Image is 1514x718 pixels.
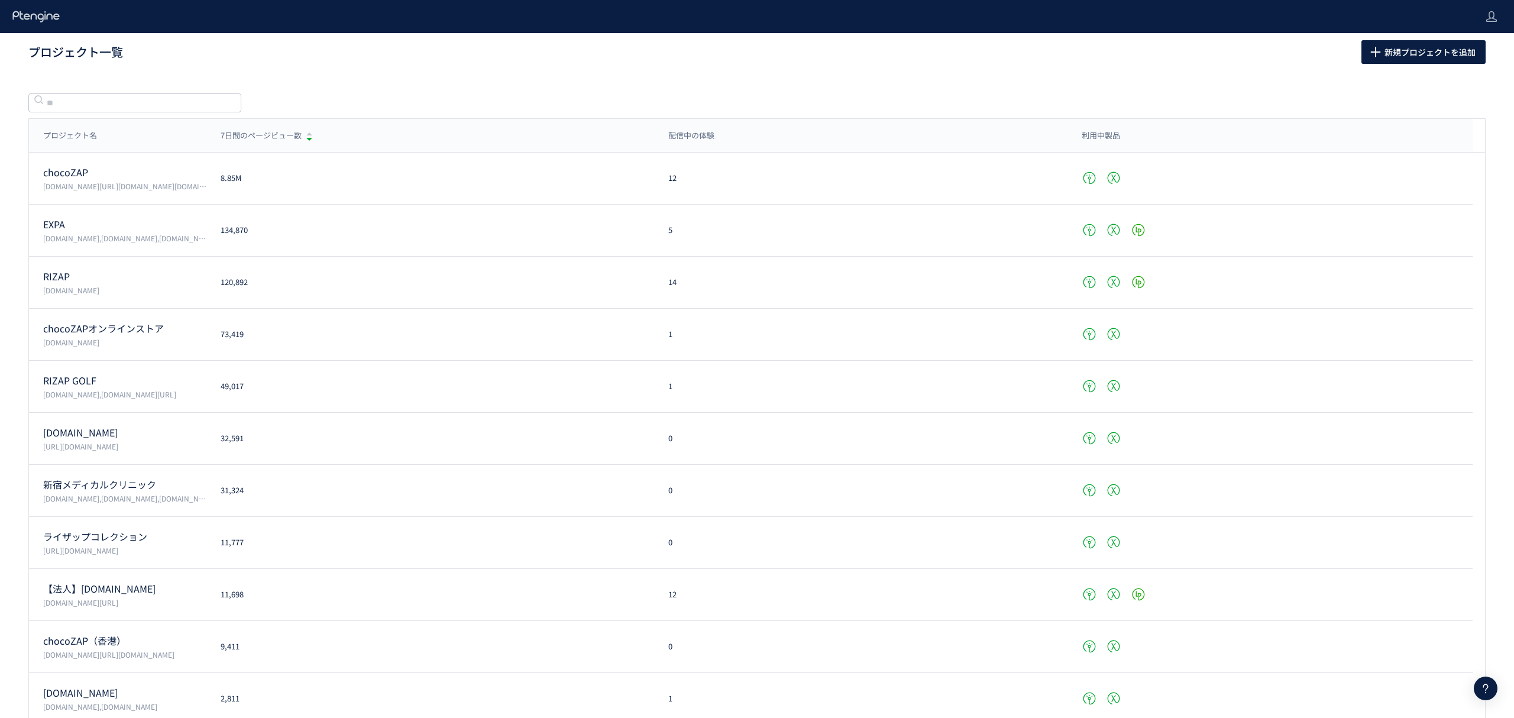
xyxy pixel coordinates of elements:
[43,634,206,648] p: chocoZAP（香港）
[43,582,206,596] p: 【法人】rizap.jp
[43,597,206,607] p: www.rizap.jp/lp/corp/healthseminar/
[654,381,1067,392] div: 1
[28,44,1335,61] h1: プロジェクト一覧
[654,433,1067,444] div: 0
[1361,40,1486,64] button: 新規プロジェクトを追加
[43,649,206,659] p: chocozap-hk.com/,chocozaphk.gymmasteronline.com/
[206,329,654,340] div: 73,419
[206,173,654,184] div: 8.85M
[206,381,654,392] div: 49,017
[654,485,1067,496] div: 0
[206,225,654,236] div: 134,870
[43,181,206,191] p: chocozap.jp/,zap-id.jp/,web.my-zap.jp/,liff.campaign.chocozap.sumiyoku.jp/
[43,166,206,179] p: chocoZAP
[654,277,1067,288] div: 14
[221,130,302,141] span: 7日間のページビュー数
[654,225,1067,236] div: 5
[654,589,1067,600] div: 12
[43,426,206,439] p: medical.chocozap.jp
[43,441,206,451] p: https://medical.chocozap.jp
[206,641,654,652] div: 9,411
[206,433,654,444] div: 32,591
[206,589,654,600] div: 11,698
[43,285,206,295] p: www.rizap.jp
[206,277,654,288] div: 120,892
[43,686,206,700] p: rizap-english.jp
[43,322,206,335] p: chocoZAPオンラインストア
[668,130,714,141] span: 配信中の体験
[43,701,206,711] p: www.rizap-english.jp,blackboard60s.com
[43,233,206,243] p: vivana.jp,expa-official.jp,reserve-expa.jp
[43,530,206,544] p: ライザップコレクション
[1082,130,1120,141] span: 利用中製品
[43,337,206,347] p: chocozap.shop
[1384,40,1476,64] span: 新規プロジェクトを追加
[206,537,654,548] div: 11,777
[43,130,97,141] span: プロジェクト名
[43,389,206,399] p: www.rizap-golf.jp,rizap-golf.ns-test.work/lp/3anniversary-cp/
[43,545,206,555] p: https://shop.rizap.jp/
[206,693,654,704] div: 2,811
[43,493,206,503] p: shinjuku3chome-medical.jp,shinjuku3-mc.reserve.ne.jp,www.shinjukumc.com/,shinjukumc.net/,smc-glp1...
[654,693,1067,704] div: 1
[206,485,654,496] div: 31,324
[43,270,206,283] p: RIZAP
[43,478,206,491] p: 新宿メディカルクリニック
[654,641,1067,652] div: 0
[654,329,1067,340] div: 1
[43,374,206,387] p: RIZAP GOLF
[654,537,1067,548] div: 0
[43,218,206,231] p: EXPA
[654,173,1067,184] div: 12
